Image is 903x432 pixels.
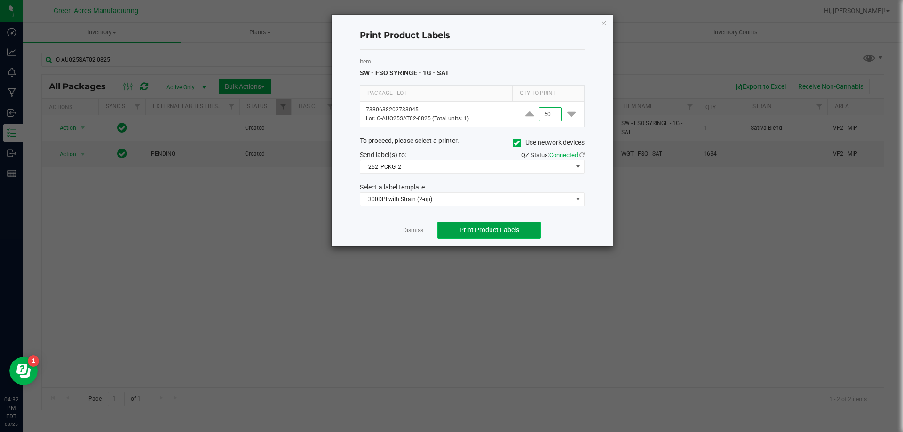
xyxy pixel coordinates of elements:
span: 252_PCKG_2 [360,160,572,173]
span: SW - FSO SYRINGE - 1G - SAT [360,69,449,77]
span: QZ Status: [521,151,585,158]
div: To proceed, please select a printer. [353,136,592,150]
a: Dismiss [403,227,423,235]
div: Select a label template. [353,182,592,192]
th: Package | Lot [360,86,512,102]
button: Print Product Labels [437,222,541,239]
span: Send label(s) to: [360,151,406,158]
span: 300DPI with Strain (2-up) [360,193,572,206]
label: Item [360,57,585,66]
p: 7380638202733045 [366,105,511,114]
iframe: Resource center [9,357,38,385]
label: Use network devices [513,138,585,148]
p: Lot: O-AUG25SAT02-0825 (Total units: 1) [366,114,511,123]
iframe: Resource center unread badge [28,355,39,367]
span: Print Product Labels [459,226,519,234]
h4: Print Product Labels [360,30,585,42]
th: Qty to Print [512,86,578,102]
span: Connected [549,151,578,158]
